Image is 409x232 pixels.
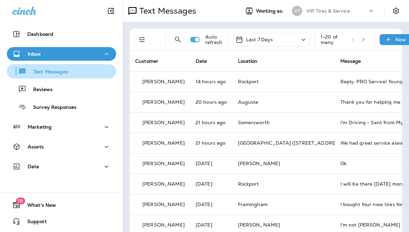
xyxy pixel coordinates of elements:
span: What's New [20,202,56,211]
span: Date [196,58,207,64]
p: [PERSON_NAME] [142,161,185,166]
p: [PERSON_NAME] [142,140,185,146]
button: Inbox [7,47,116,61]
button: 19What's New [7,198,116,212]
button: Marketing [7,120,116,134]
p: Aug 24, 2025 08:36 AM [196,202,227,207]
span: Rockport [238,181,259,187]
p: Aug 24, 2025 02:28 PM [196,140,227,146]
p: Aug 24, 2025 09:29 PM [196,79,227,84]
p: Dashboard [27,31,53,37]
button: Reviews [7,82,116,96]
span: Support [20,219,47,227]
p: New [395,37,406,42]
p: Assets [28,144,44,149]
button: Collapse Sidebar [101,4,121,18]
span: Message [340,58,361,64]
p: Aug 24, 2025 09:05 AM [196,181,227,187]
p: Aug 23, 2025 04:02 PM [196,222,227,228]
p: Marketing [28,124,52,130]
div: 1 - 20 of many [321,34,346,45]
p: [PERSON_NAME] [142,79,185,84]
p: [PERSON_NAME] [142,202,185,207]
span: Working as: [256,8,285,14]
button: Survey Responses [7,100,116,114]
button: Settings [390,5,402,17]
span: 19 [16,198,25,204]
p: Reviews [26,87,53,93]
p: Aug 24, 2025 02:54 PM [196,120,227,125]
button: Support [7,215,116,228]
span: [GEOGRAPHIC_DATA] ([STREET_ADDRESS]) [238,140,345,146]
span: Location [238,58,258,64]
span: [PERSON_NAME] [238,160,280,166]
span: Augusta [238,99,258,105]
span: [PERSON_NAME] [238,222,280,228]
p: VIP Tires & Service [306,8,350,14]
button: Dashboard [7,27,116,41]
p: Auto refresh [205,34,222,45]
p: [PERSON_NAME] [142,222,185,228]
p: Text Messages [27,69,68,75]
p: Aug 24, 2025 12:12 PM [196,161,227,166]
p: [PERSON_NAME] [142,120,185,125]
p: [PERSON_NAME] [142,99,185,105]
p: Survey Responses [26,104,76,111]
p: Data [28,164,39,169]
p: [PERSON_NAME] [142,181,185,187]
button: Data [7,160,116,173]
p: Aug 24, 2025 03:32 PM [196,99,227,105]
p: Text Messages [137,6,196,16]
span: Customer [135,58,158,64]
p: Last 7 Days [246,37,273,42]
p: Inbox [28,51,41,57]
button: Search Messages [171,33,185,46]
button: Assets [7,140,116,154]
span: Framingham [238,201,268,207]
div: VT [292,6,302,16]
button: Filters [135,33,149,46]
span: Somersworth [238,119,270,126]
span: Rockport [238,78,259,85]
button: Text Messages [7,64,116,78]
